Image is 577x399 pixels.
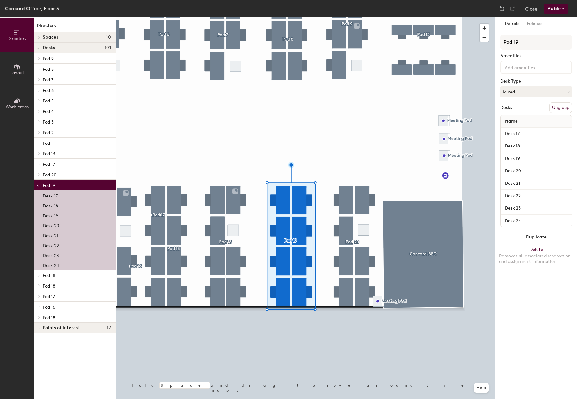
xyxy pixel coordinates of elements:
span: Pod 18 [43,283,55,289]
span: Directory [7,36,27,41]
p: Desk 20 [43,221,59,229]
input: Unnamed desk [502,129,570,138]
span: Pod 5 [43,98,54,104]
input: Unnamed desk [502,154,570,163]
button: Ungroup [549,102,572,113]
span: Pod 9 [43,56,54,61]
div: Desks [500,105,512,110]
span: Pod 1 [43,141,53,146]
p: Desk 23 [43,251,59,258]
span: 101 [105,45,111,50]
input: Unnamed desk [502,192,570,200]
button: Policies [523,17,546,30]
button: DeleteRemoves all associated reservation and assignment information [495,243,577,271]
div: Concord Office, Floor 3 [5,5,59,12]
img: Redo [509,6,515,12]
span: Work Areas [6,104,29,110]
p: Desk 22 [43,241,59,248]
img: Undo [499,6,505,12]
span: Pod 13 [43,151,55,156]
p: Desk 21 [43,231,58,238]
div: Amenities [500,53,572,58]
p: Desk 19 [43,211,58,219]
p: Desk 17 [43,192,58,199]
span: Pod 16 [43,305,55,310]
span: Pod 18 [43,315,55,320]
span: Pod 6 [43,88,54,93]
input: Unnamed desk [502,179,570,188]
button: Duplicate [495,231,577,243]
p: Desk 24 [43,261,59,268]
div: Desk Type [500,79,572,84]
span: Pod 19 [43,183,55,188]
span: Layout [10,70,24,75]
span: Pod 3 [43,120,54,125]
input: Unnamed desk [502,216,570,225]
button: Details [501,17,523,30]
span: 17 [107,325,111,330]
span: Pod 20 [43,172,57,178]
input: Unnamed desk [502,142,570,151]
span: Name [502,116,521,127]
h1: Directory [34,22,116,32]
button: Help [474,383,489,393]
button: Publish [544,4,568,14]
p: Desk 18 [43,202,58,209]
span: Pod 4 [43,109,54,114]
span: Spaces [43,35,58,40]
input: Unnamed desk [502,167,570,175]
span: Desks [43,45,55,50]
input: Add amenities [503,63,559,71]
span: Pod 8 [43,67,54,72]
span: Pod 17 [43,294,55,299]
span: Pod 2 [43,130,54,135]
span: Pod 7 [43,77,53,83]
span: Pod 17 [43,162,55,167]
button: Close [525,4,538,14]
span: Points of interest [43,325,80,330]
span: 10 [106,35,111,40]
div: Removes all associated reservation and assignment information [499,253,573,265]
span: Pod 18 [43,273,55,278]
input: Unnamed desk [502,204,570,213]
button: Mixed [500,86,572,97]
